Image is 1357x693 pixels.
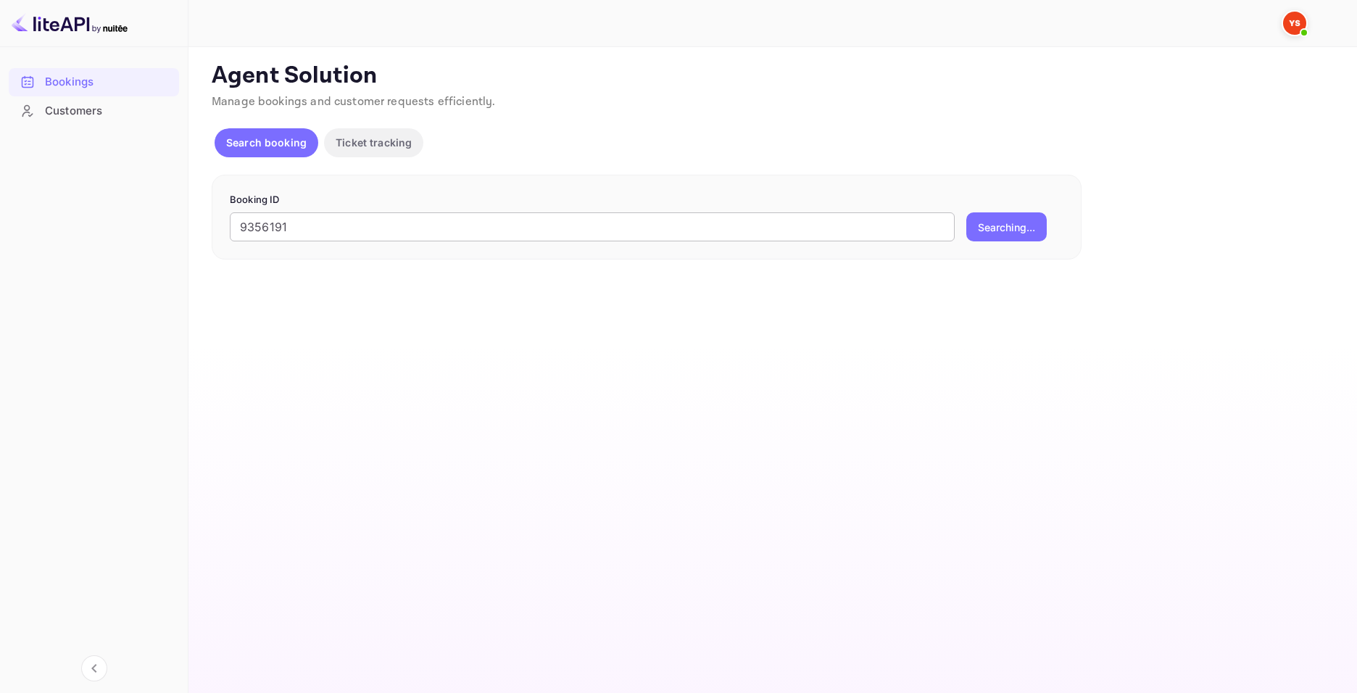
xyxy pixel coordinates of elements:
button: Collapse navigation [81,655,107,681]
div: Bookings [9,68,179,96]
div: Customers [9,97,179,125]
p: Booking ID [230,193,1063,207]
p: Agent Solution [212,62,1331,91]
div: Bookings [45,74,172,91]
a: Bookings [9,68,179,95]
a: Customers [9,97,179,124]
p: Ticket tracking [336,135,412,150]
div: Customers [45,103,172,120]
img: Yandex Support [1283,12,1306,35]
img: LiteAPI logo [12,12,128,35]
button: Searching... [966,212,1047,241]
p: Search booking [226,135,307,150]
span: Manage bookings and customer requests efficiently. [212,94,496,109]
input: Enter Booking ID (e.g., 63782194) [230,212,955,241]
